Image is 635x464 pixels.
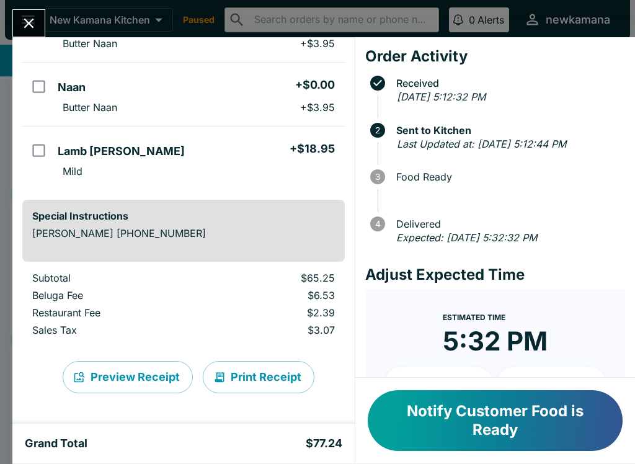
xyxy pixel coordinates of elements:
[63,165,82,177] p: Mild
[290,141,335,156] h5: + $18.95
[58,80,86,95] h5: Naan
[396,231,537,244] em: Expected: [DATE] 5:32:32 PM
[443,325,548,357] time: 5:32 PM
[32,289,193,301] p: Beluga Fee
[390,78,625,89] span: Received
[213,306,334,319] p: $2.39
[300,101,335,114] p: + $3.95
[203,361,314,393] button: Print Receipt
[368,390,623,451] button: Notify Customer Food is Ready
[443,313,505,322] span: Estimated Time
[32,324,193,336] p: Sales Tax
[375,172,380,182] text: 3
[213,324,334,336] p: $3.07
[497,367,605,398] button: + 20
[63,101,117,114] p: Butter Naan
[213,289,334,301] p: $6.53
[22,272,345,341] table: orders table
[365,265,625,284] h4: Adjust Expected Time
[306,436,342,451] h5: $77.24
[32,210,335,222] h6: Special Instructions
[390,218,625,230] span: Delivered
[213,272,334,284] p: $65.25
[397,91,486,103] em: [DATE] 5:12:32 PM
[32,306,193,319] p: Restaurant Fee
[25,436,87,451] h5: Grand Total
[397,138,566,150] em: Last Updated at: [DATE] 5:12:44 PM
[390,125,625,136] span: Sent to Kitchen
[32,272,193,284] p: Subtotal
[375,219,380,229] text: 4
[63,37,117,50] p: Butter Naan
[300,37,335,50] p: + $3.95
[385,367,493,398] button: + 10
[63,361,193,393] button: Preview Receipt
[13,10,45,37] button: Close
[32,227,335,239] p: [PERSON_NAME] [PHONE_NUMBER]
[295,78,335,92] h5: + $0.00
[375,125,380,135] text: 2
[390,171,625,182] span: Food Ready
[365,47,625,66] h4: Order Activity
[58,144,185,159] h5: Lamb [PERSON_NAME]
